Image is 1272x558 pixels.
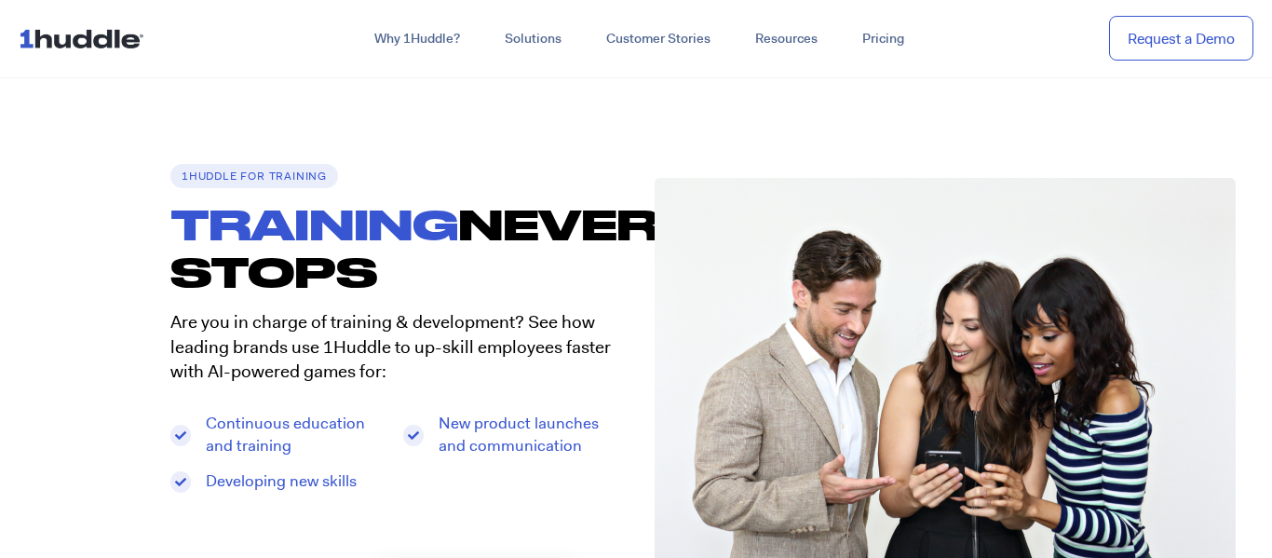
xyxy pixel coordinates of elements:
a: Why 1Huddle? [352,22,482,56]
h6: 1Huddle for TRAINING [170,164,338,188]
span: Developing new skills [201,470,357,493]
span: Continuous education and training [201,413,386,457]
a: Request a Demo [1109,16,1253,61]
a: Resources [733,22,840,56]
a: Pricing [840,22,927,56]
p: Are you in charge of training & development? See how leading brands use 1Huddle to up-skill emplo... [170,310,617,385]
img: ... [19,20,152,56]
span: TRAINING [170,199,458,248]
a: Solutions [482,22,584,56]
a: Customer Stories [584,22,733,56]
h1: NEVER STOPS [170,200,636,296]
span: New product launches and communication [434,413,618,457]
